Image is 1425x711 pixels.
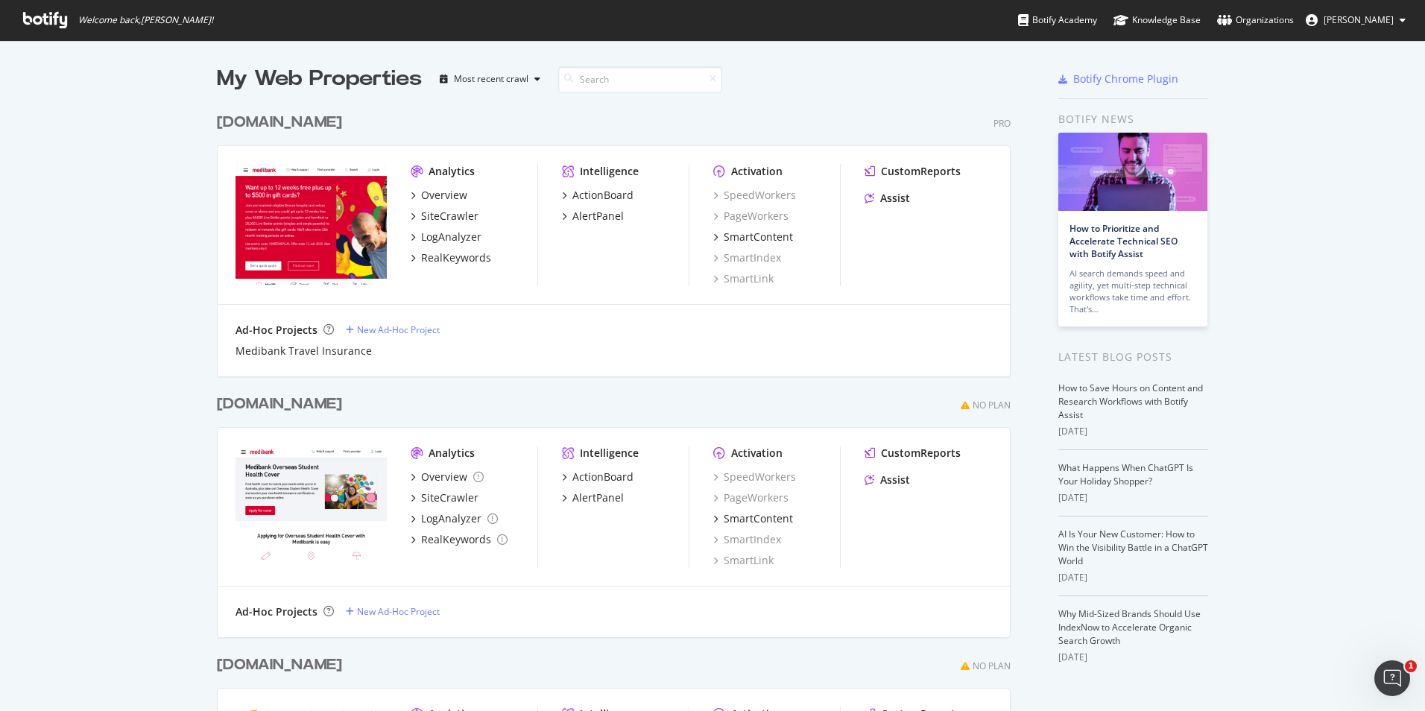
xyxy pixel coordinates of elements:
[217,112,342,133] div: [DOMAIN_NAME]
[411,250,491,265] a: RealKeywords
[411,188,467,203] a: Overview
[411,230,481,244] a: LogAnalyzer
[1058,425,1208,438] div: [DATE]
[236,604,317,619] div: Ad-Hoc Projects
[1069,222,1178,260] a: How to Prioritize and Accelerate Technical SEO with Botify Assist
[421,490,478,505] div: SiteCrawler
[558,66,722,92] input: Search
[1324,13,1394,26] span: Armaan Gandhok
[713,490,789,505] a: PageWorkers
[572,209,624,224] div: AlertPanel
[346,605,440,618] a: New Ad-Hoc Project
[1058,607,1201,647] a: Why Mid-Sized Brands Should Use IndexNow to Accelerate Organic Search Growth
[865,164,961,179] a: CustomReports
[1058,651,1208,664] div: [DATE]
[713,271,774,286] a: SmartLink
[880,473,910,487] div: Assist
[724,511,793,526] div: SmartContent
[865,191,910,206] a: Assist
[429,164,475,179] div: Analytics
[562,490,624,505] a: AlertPanel
[1058,72,1178,86] a: Botify Chrome Plugin
[217,112,348,133] a: [DOMAIN_NAME]
[411,470,484,484] a: Overview
[421,511,481,526] div: LogAnalyzer
[1058,133,1207,211] img: How to Prioritize and Accelerate Technical SEO with Botify Assist
[881,164,961,179] div: CustomReports
[713,470,796,484] a: SpeedWorkers
[217,654,342,676] div: [DOMAIN_NAME]
[973,399,1011,411] div: No Plan
[236,323,317,338] div: Ad-Hoc Projects
[1294,8,1418,32] button: [PERSON_NAME]
[572,470,633,484] div: ActionBoard
[411,532,508,547] a: RealKeywords
[1217,13,1294,28] div: Organizations
[434,67,546,91] button: Most recent crawl
[713,532,781,547] a: SmartIndex
[1073,72,1178,86] div: Botify Chrome Plugin
[580,164,639,179] div: Intelligence
[1374,660,1410,696] iframe: Intercom live chat
[865,446,961,461] a: CustomReports
[1058,349,1208,365] div: Latest Blog Posts
[421,250,491,265] div: RealKeywords
[713,553,774,568] a: SmartLink
[880,191,910,206] div: Assist
[865,473,910,487] a: Assist
[236,446,387,566] img: Medibankoshc.com.au
[421,209,478,224] div: SiteCrawler
[1058,528,1208,567] a: AI Is Your New Customer: How to Win the Visibility Battle in a ChatGPT World
[713,188,796,203] a: SpeedWorkers
[562,188,633,203] a: ActionBoard
[217,394,348,415] a: [DOMAIN_NAME]
[1069,268,1196,315] div: AI search demands speed and agility, yet multi-step technical workflows take time and effort. Tha...
[217,654,348,676] a: [DOMAIN_NAME]
[1058,571,1208,584] div: [DATE]
[357,605,440,618] div: New Ad-Hoc Project
[1058,461,1193,487] a: What Happens When ChatGPT Is Your Holiday Shopper?
[580,446,639,461] div: Intelligence
[713,209,789,224] a: PageWorkers
[1018,13,1097,28] div: Botify Academy
[1405,660,1417,672] span: 1
[421,188,467,203] div: Overview
[1058,111,1208,127] div: Botify news
[1058,491,1208,505] div: [DATE]
[713,250,781,265] a: SmartIndex
[357,323,440,336] div: New Ad-Hoc Project
[993,117,1011,130] div: Pro
[411,490,478,505] a: SiteCrawler
[713,230,793,244] a: SmartContent
[1058,382,1203,421] a: How to Save Hours on Content and Research Workflows with Botify Assist
[217,394,342,415] div: [DOMAIN_NAME]
[346,323,440,336] a: New Ad-Hoc Project
[731,164,783,179] div: Activation
[881,446,961,461] div: CustomReports
[572,490,624,505] div: AlertPanel
[411,209,478,224] a: SiteCrawler
[411,511,498,526] a: LogAnalyzer
[562,209,624,224] a: AlertPanel
[1113,13,1201,28] div: Knowledge Base
[78,14,213,26] span: Welcome back, [PERSON_NAME] !
[724,230,793,244] div: SmartContent
[421,470,467,484] div: Overview
[429,446,475,461] div: Analytics
[421,532,491,547] div: RealKeywords
[973,660,1011,672] div: No Plan
[217,64,422,94] div: My Web Properties
[236,344,372,358] a: Medibank Travel Insurance
[731,446,783,461] div: Activation
[713,511,793,526] a: SmartContent
[572,188,633,203] div: ActionBoard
